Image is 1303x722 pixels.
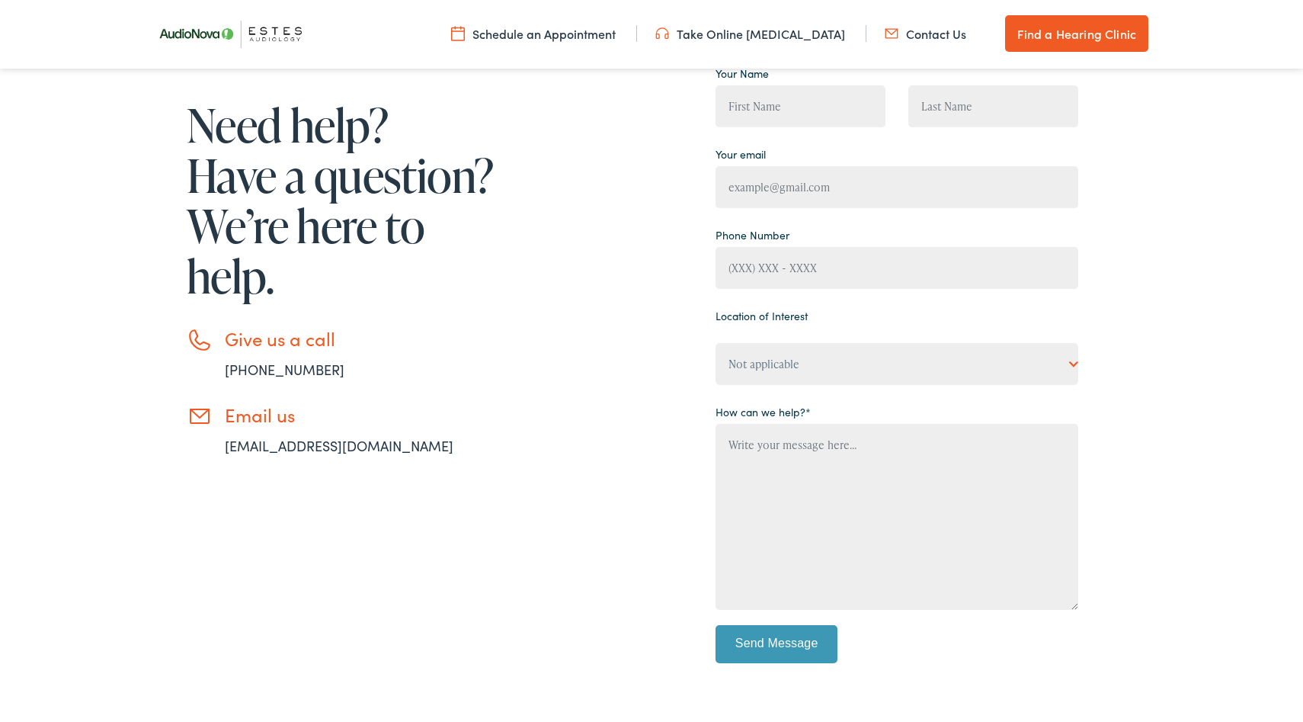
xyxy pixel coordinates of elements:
input: Last Name [908,85,1078,127]
h3: Give us a call [225,328,499,350]
a: [PHONE_NUMBER] [225,360,344,379]
label: Location of Interest [716,308,808,324]
img: utility icon [655,25,669,42]
label: Your Name [716,66,769,82]
a: Contact Us [885,25,966,42]
form: Contact form [716,62,1078,675]
label: How can we help? [716,404,811,420]
a: Schedule an Appointment [451,25,616,42]
h1: Need help? Have a question? We’re here to help. [187,100,499,301]
input: First Name [716,85,885,127]
input: example@gmail.com [716,166,1078,208]
label: Your email [716,146,766,162]
label: Phone Number [716,227,789,243]
img: utility icon [451,25,465,42]
input: (XXX) XXX - XXXX [716,247,1078,289]
a: [EMAIL_ADDRESS][DOMAIN_NAME] [225,436,453,455]
a: Find a Hearing Clinic [1005,15,1148,52]
h3: Email us [225,404,499,426]
img: utility icon [885,25,898,42]
a: Take Online [MEDICAL_DATA] [655,25,845,42]
input: Send Message [716,625,837,663]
